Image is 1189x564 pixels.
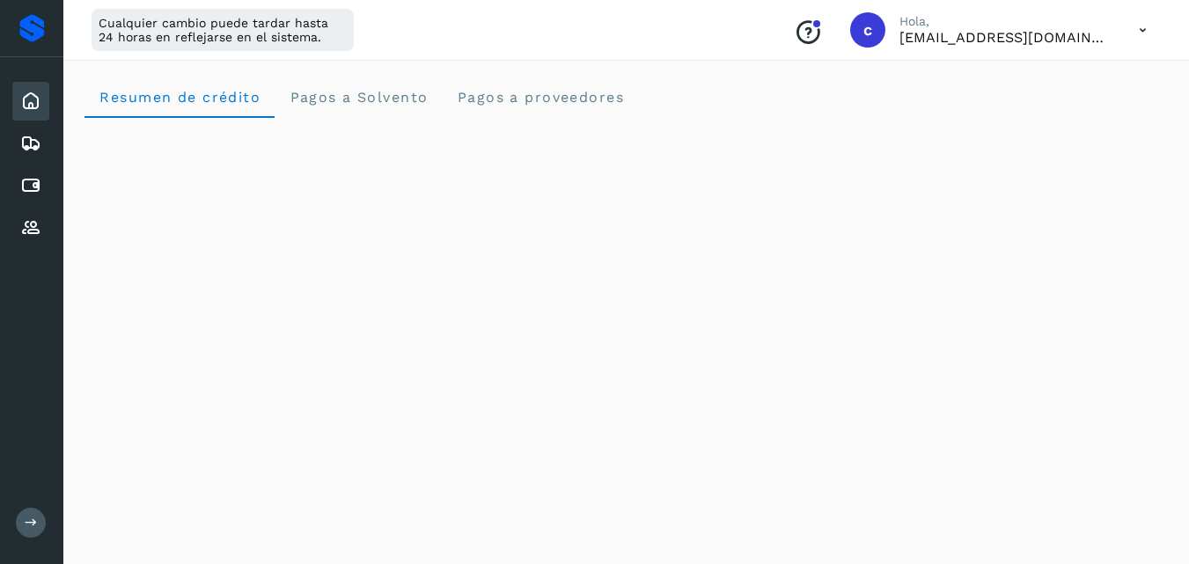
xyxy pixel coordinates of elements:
[99,89,261,106] span: Resumen de crédito
[92,9,354,51] div: Cualquier cambio puede tardar hasta 24 horas en reflejarse en el sistema.
[899,29,1111,46] p: contabilidad5@easo.com
[12,82,49,121] div: Inicio
[12,209,49,247] div: Proveedores
[456,89,624,106] span: Pagos a proveedores
[12,124,49,163] div: Embarques
[289,89,428,106] span: Pagos a Solvento
[12,166,49,205] div: Cuentas por pagar
[899,14,1111,29] p: Hola,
